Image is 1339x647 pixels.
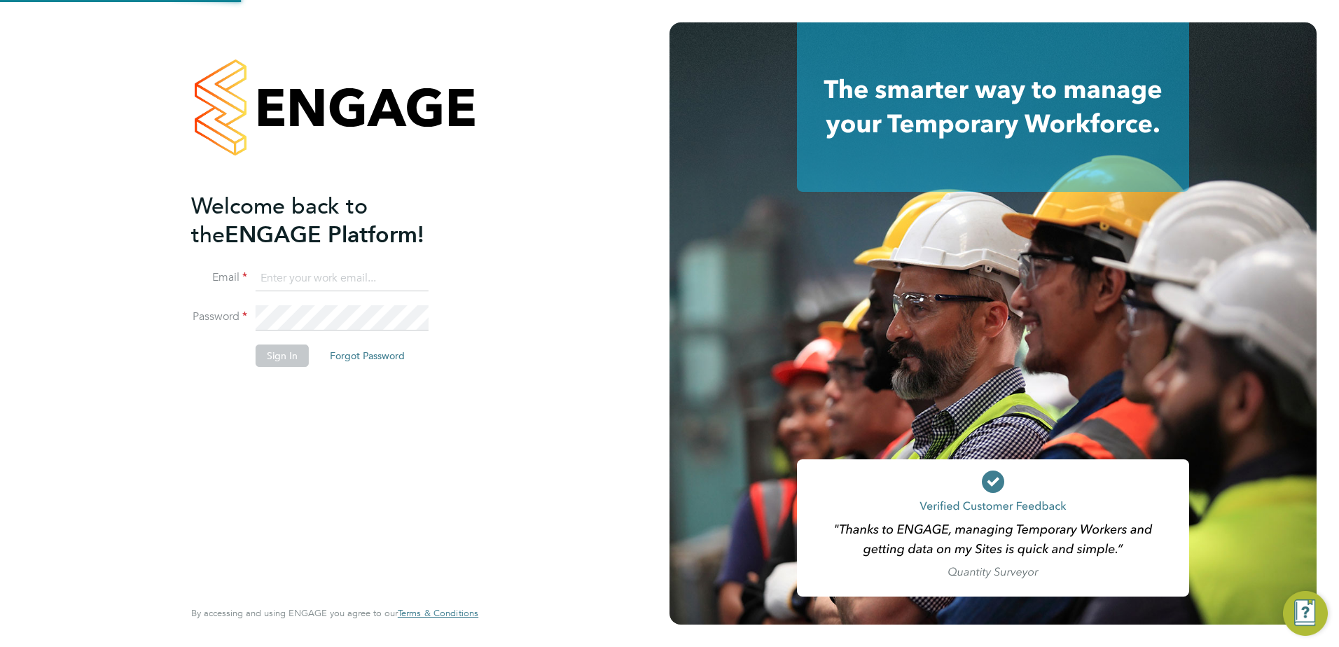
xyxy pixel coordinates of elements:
label: Password [191,309,247,324]
span: Welcome back to the [191,193,368,249]
span: Terms & Conditions [398,607,478,619]
a: Terms & Conditions [398,608,478,619]
span: By accessing and using ENGAGE you agree to our [191,607,478,619]
label: Email [191,270,247,285]
button: Sign In [256,345,309,367]
input: Enter your work email... [256,266,429,291]
button: Engage Resource Center [1283,591,1328,636]
h2: ENGAGE Platform! [191,192,464,249]
button: Forgot Password [319,345,416,367]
